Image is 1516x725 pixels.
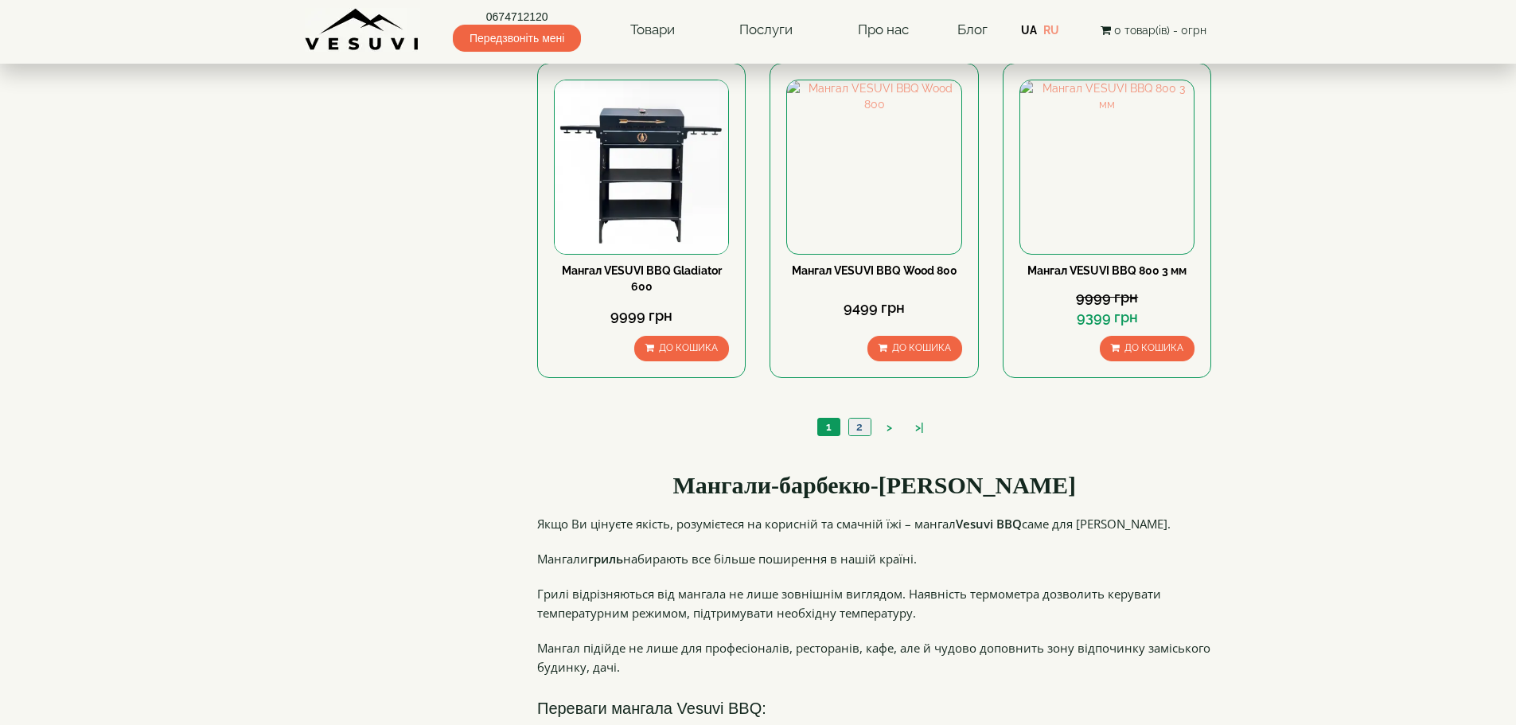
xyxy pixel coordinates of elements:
[867,336,962,361] button: До кошика
[305,8,420,52] img: Завод VESUVI
[588,551,623,567] strong: гриль
[723,12,809,49] a: Послуги
[537,514,1212,533] p: Якщо Ви цінуєте якість, розумієтеся на корисній та смачній їжі – мангал саме для [PERSON_NAME].
[907,419,932,436] a: >|
[1124,342,1183,353] span: До кошика
[957,21,988,37] a: Блог
[879,419,900,436] a: >
[848,419,871,435] a: 2
[826,420,832,433] span: 1
[453,25,581,52] span: Передзвоніть мені
[1020,80,1194,254] img: Мангал VESUVI BBQ 800 3 мм
[1027,264,1187,277] a: Мангал VESUVI BBQ 800 3 мм
[555,80,728,254] img: Мангал VESUVI BBQ Gladiator 600
[956,516,1022,532] strong: Vesuvi BBQ
[634,336,729,361] button: До кошика
[537,584,1212,622] p: Грилі відрізняються від мангала не лише зовнішнім виглядом. Наявність термометра дозволить керува...
[1019,287,1194,308] div: 9999 грн
[1019,307,1194,328] div: 9399 грн
[537,692,1212,724] h3: Переваги мангала Vesuvi BBQ:
[554,306,729,326] div: 9999 грн
[892,342,951,353] span: До кошика
[792,264,957,277] a: Мангал VESUVI BBQ Wood 800
[453,9,581,25] a: 0674712120
[614,12,691,49] a: Товари
[787,80,961,254] img: Мангал VESUVI BBQ Wood 800
[537,638,1212,676] p: Мангал підійде не лише для професіоналів, ресторанів, кафе, але й чудово доповнить зону відпочинк...
[562,264,722,293] a: Мангал VESUVI BBQ Gladiator 600
[1114,24,1206,37] span: 0 товар(ів) - 0грн
[1096,21,1211,39] button: 0 товар(ів) - 0грн
[1100,336,1194,361] button: До кошика
[1043,24,1059,37] a: RU
[659,342,718,353] span: До кошика
[786,298,961,318] div: 9499 грн
[537,472,1212,498] h2: Мангали-барбекю-[PERSON_NAME]
[537,549,1212,568] p: Мангали набирають все більше поширення в нашій країні.
[842,12,925,49] a: Про нас
[1021,24,1037,37] a: UA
